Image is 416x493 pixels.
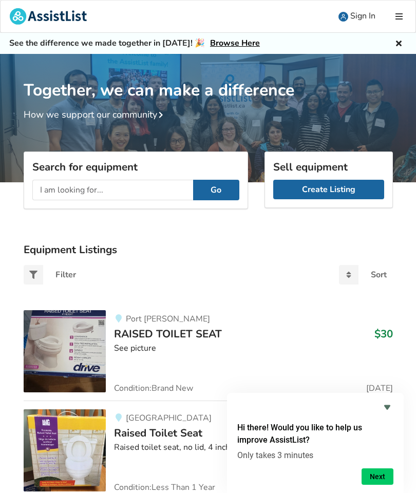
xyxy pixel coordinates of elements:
[126,313,210,325] span: Port [PERSON_NAME]
[237,401,393,485] div: Hi there! Would you like to help us improve AssistList?
[24,409,106,491] img: bathroom safety-raised toilet seat
[193,180,239,200] button: Go
[32,180,193,200] input: I am looking for...
[24,310,106,392] img: bathroom safety-raised toilet seat
[374,327,393,340] h3: $30
[9,38,260,49] h5: See the difference we made together in [DATE]! 🎉
[210,37,260,49] a: Browse Here
[114,343,393,354] div: See picture
[371,271,387,279] div: Sort
[114,426,202,440] span: Raised Toilet Seat
[114,483,215,491] span: Condition: Less Than 1 Year
[114,442,393,453] div: Raised toilet seat, no lid, 4 inch thick, 400lb weight capacity
[114,327,222,341] span: RAISED TOILET SEAT
[10,8,87,25] img: assistlist-logo
[24,310,393,401] a: bathroom safety-raised toilet seatPort [PERSON_NAME]RAISED TOILET SEAT$30See pictureCondition:Bra...
[362,468,393,485] button: Next question
[273,180,384,199] a: Create Listing
[114,384,193,392] span: Condition: Brand New
[24,54,393,101] h1: Together, we can make a difference
[237,422,393,446] h2: Hi there! Would you like to help us improve AssistList?
[381,401,393,413] button: Hide survey
[366,384,393,392] span: [DATE]
[55,271,76,279] div: Filter
[338,12,348,22] img: user icon
[32,160,239,174] h3: Search for equipment
[24,243,393,256] h3: Equipment Listings
[24,108,167,121] a: How we support our community
[329,1,385,32] a: user icon Sign In
[237,450,393,460] p: Only takes 3 minutes
[350,10,375,22] span: Sign In
[273,160,384,174] h3: Sell equipment
[126,412,212,424] span: [GEOGRAPHIC_DATA]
